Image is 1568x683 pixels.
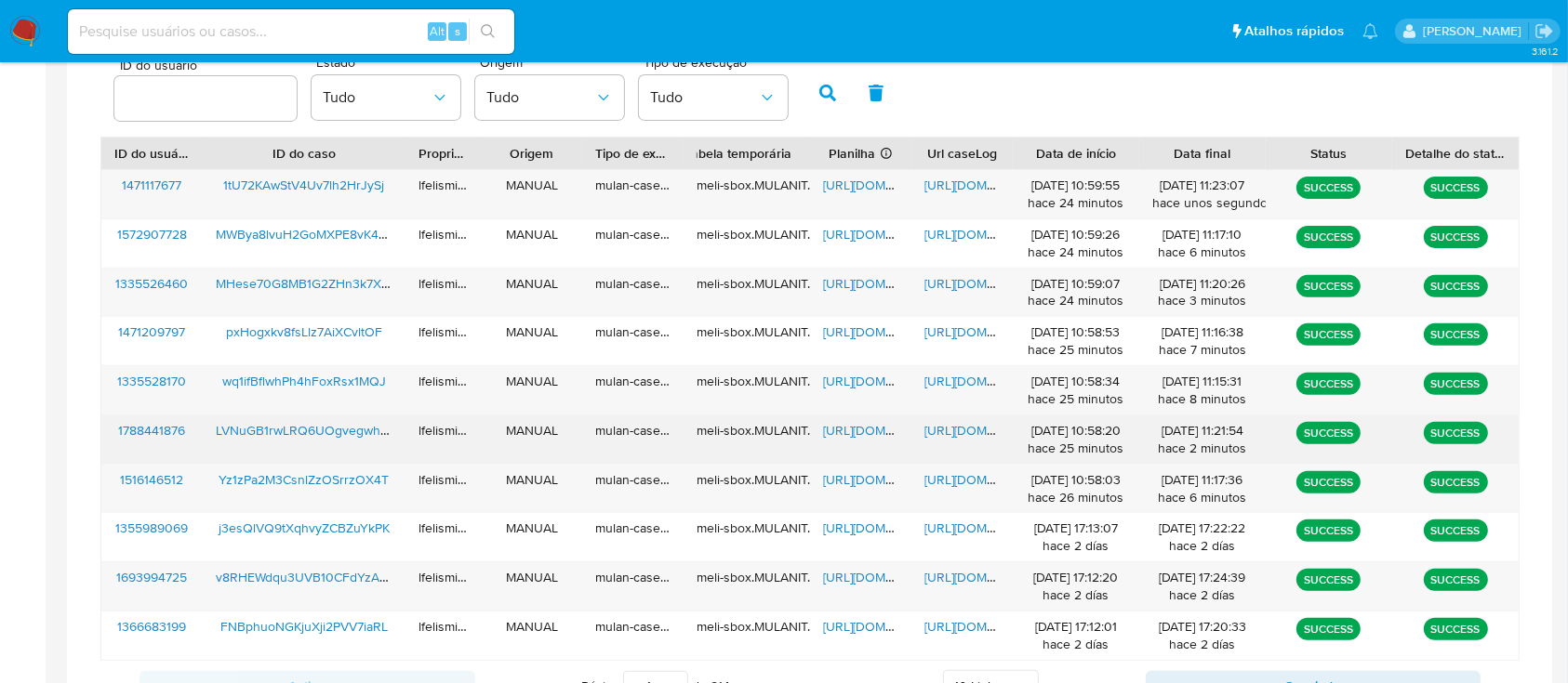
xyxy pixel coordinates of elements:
p: laisa.felismino@mercadolivre.com [1423,22,1528,40]
a: Notificações [1362,23,1378,39]
button: search-icon [469,19,507,45]
span: Alt [430,22,445,40]
span: Atalhos rápidos [1244,21,1344,41]
span: 3.161.2 [1532,44,1559,59]
span: s [455,22,460,40]
input: Pesquise usuários ou casos... [68,20,514,44]
a: Sair [1535,21,1554,41]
